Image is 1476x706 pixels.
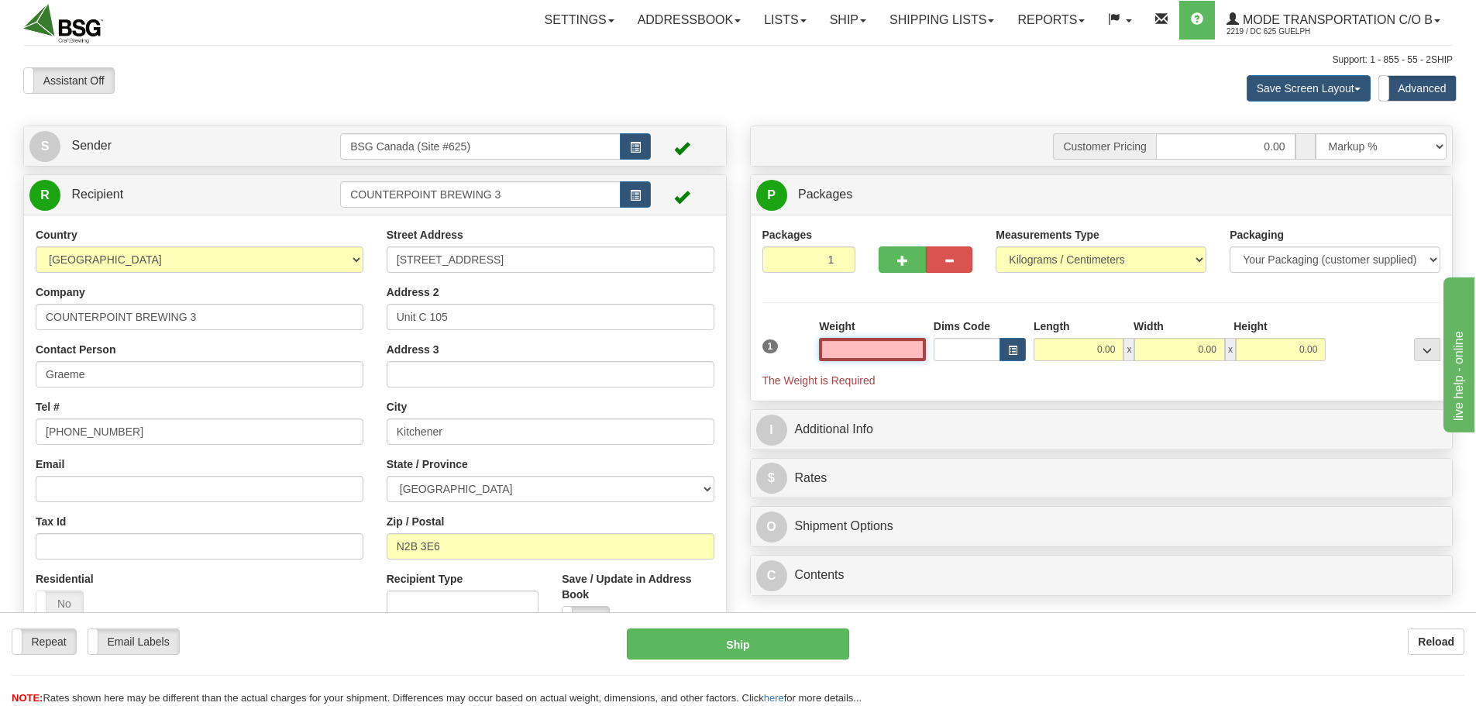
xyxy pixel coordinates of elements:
label: Zip / Postal [387,514,445,529]
label: Tax Id [36,514,66,529]
label: No [563,607,609,632]
label: Advanced [1379,76,1456,101]
span: S [29,131,60,162]
div: live help - online [12,9,143,28]
label: Contact Person [36,342,115,357]
a: Settings [533,1,626,40]
label: Street Address [387,227,463,243]
a: OShipment Options [756,511,1447,542]
label: Measurements Type [996,227,1099,243]
span: x [1123,338,1134,361]
label: Country [36,227,77,243]
iframe: chat widget [1440,274,1474,432]
label: No [36,591,83,616]
span: Sender [71,139,112,152]
label: Recipient Type [387,571,463,587]
input: Sender Id [340,133,621,160]
span: Recipient [71,188,123,201]
label: Address 2 [387,284,439,300]
label: Assistant Off [24,68,114,93]
a: R Recipient [29,179,306,211]
label: Email Labels [88,629,179,654]
a: $Rates [756,463,1447,494]
a: Shipping lists [878,1,1006,40]
span: R [29,180,60,211]
label: Repeat [12,629,76,654]
button: Ship [627,629,849,660]
span: The Weight is Required [762,374,876,387]
a: S Sender [29,130,340,162]
label: Residential [36,571,94,587]
input: Enter a location [387,246,714,273]
a: P Packages [756,179,1447,211]
label: Weight [819,319,855,334]
span: O [756,511,787,542]
span: NOTE: [12,692,43,704]
a: IAdditional Info [756,414,1447,446]
span: I [756,415,787,446]
span: Packages [798,188,852,201]
span: x [1225,338,1236,361]
label: Company [36,284,85,300]
span: $ [756,463,787,494]
label: Length [1034,319,1070,334]
div: ... [1414,338,1440,361]
input: Recipient Id [340,181,621,208]
label: Packaging [1230,227,1284,243]
span: Mode Transportation c/o B [1239,13,1433,26]
label: Save / Update in Address Book [562,571,714,602]
span: 1 [762,339,779,353]
a: Ship [818,1,878,40]
button: Save Screen Layout [1247,75,1371,102]
label: City [387,399,407,415]
label: Packages [762,227,813,243]
label: Tel # [36,399,60,415]
label: Address 3 [387,342,439,357]
a: here [764,692,784,704]
a: Lists [752,1,817,40]
span: C [756,560,787,591]
a: CContents [756,560,1447,591]
a: Reports [1006,1,1096,40]
label: State / Province [387,456,468,472]
a: Addressbook [626,1,753,40]
label: Width [1134,319,1164,334]
b: Reload [1418,635,1454,648]
img: logo2219.jpg [23,4,103,43]
label: Height [1233,319,1268,334]
button: Reload [1408,629,1464,655]
span: P [756,180,787,211]
span: 2219 / DC 625 Guelph [1227,24,1343,40]
span: Customer Pricing [1053,133,1155,160]
a: Mode Transportation c/o B 2219 / DC 625 Guelph [1215,1,1452,40]
div: Support: 1 - 855 - 55 - 2SHIP [23,53,1453,67]
label: Dims Code [934,319,990,334]
label: Email [36,456,64,472]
